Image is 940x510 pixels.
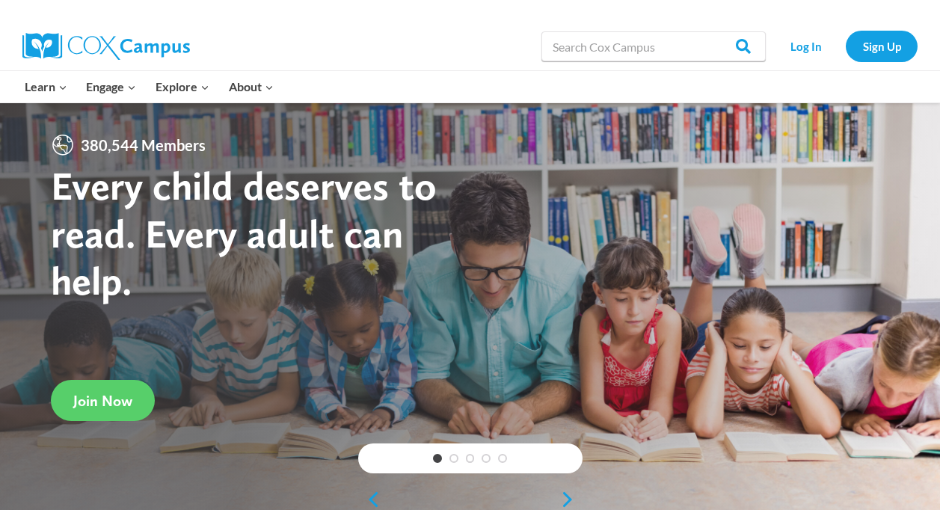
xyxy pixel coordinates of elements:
[156,77,209,96] span: Explore
[358,491,381,509] a: previous
[433,454,442,463] a: 1
[229,77,274,96] span: About
[449,454,458,463] a: 2
[773,31,838,61] a: Log In
[75,133,212,157] span: 380,544 Members
[773,31,918,61] nav: Secondary Navigation
[482,454,491,463] a: 4
[25,77,67,96] span: Learn
[498,454,507,463] a: 5
[466,454,475,463] a: 3
[73,392,132,410] span: Join Now
[15,71,283,102] nav: Primary Navigation
[22,33,190,60] img: Cox Campus
[51,162,437,304] strong: Every child deserves to read. Every adult can help.
[846,31,918,61] a: Sign Up
[86,77,136,96] span: Engage
[541,31,766,61] input: Search Cox Campus
[560,491,583,509] a: next
[51,380,155,421] a: Join Now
